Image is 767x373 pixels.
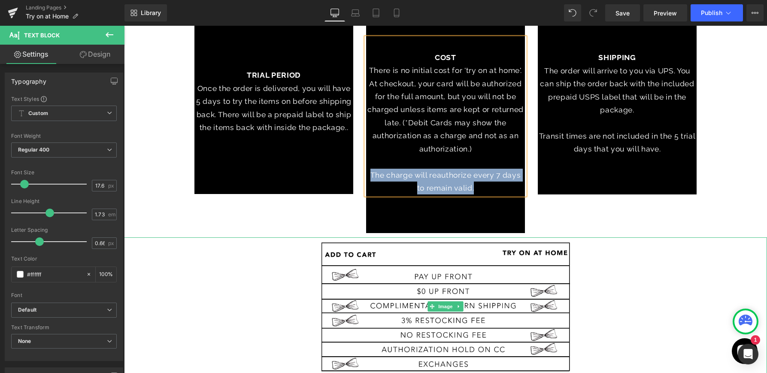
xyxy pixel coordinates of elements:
[11,324,117,331] div: Text Transform
[738,344,758,364] div: Open Intercom Messenger
[414,39,573,91] p: The order will arrive to you via UPS. You can ship the order back with the included prepaid USPS ...
[312,276,330,286] span: Image
[474,27,512,36] b: SHIPPING
[11,133,117,139] div: Font Weight
[96,267,116,282] div: %
[18,306,36,314] i: Default
[11,198,117,204] div: Line Height
[24,32,60,39] span: Text Block
[70,56,229,109] p: Once the order is delivered, you will have 5 days to try the items on before shipping back. There...
[11,73,46,85] div: Typography
[123,45,177,54] b: TRIAL PERIOD
[746,4,764,21] button: More
[691,4,743,21] button: Publish
[124,4,167,21] a: New Library
[141,9,161,17] span: Library
[27,270,82,279] input: Color
[108,240,115,246] span: px
[108,212,115,217] span: em
[585,4,602,21] button: Redo
[18,338,31,344] b: None
[18,146,50,153] b: Regular 400
[11,292,117,298] div: Font
[701,9,722,16] span: Publish
[26,4,124,11] a: Landing Pages
[345,4,366,21] a: Laptop
[414,104,573,130] p: Transit times are not included in the 5 trial days that you will have.
[386,4,407,21] a: Mobile
[11,256,117,262] div: Text Color
[28,110,48,117] b: Custom
[242,38,401,130] p: There is no initial cost for 'try on at home'. At checkout, your card will be authorized for the ...
[615,9,630,18] span: Save
[564,4,581,21] button: Undo
[11,95,117,102] div: Text Styles
[654,9,677,18] span: Preview
[324,4,345,21] a: Desktop
[366,4,386,21] a: Tablet
[108,183,115,188] span: px
[11,170,117,176] div: Font Size
[242,143,401,169] p: The charge will reauthorize every 7 days to remain valid.
[330,276,340,286] a: Expand / Collapse
[26,13,69,20] span: Try on at Home
[64,45,126,64] a: Design
[11,227,117,233] div: Letter Spacing
[311,27,332,36] b: COST
[643,4,687,21] a: Preview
